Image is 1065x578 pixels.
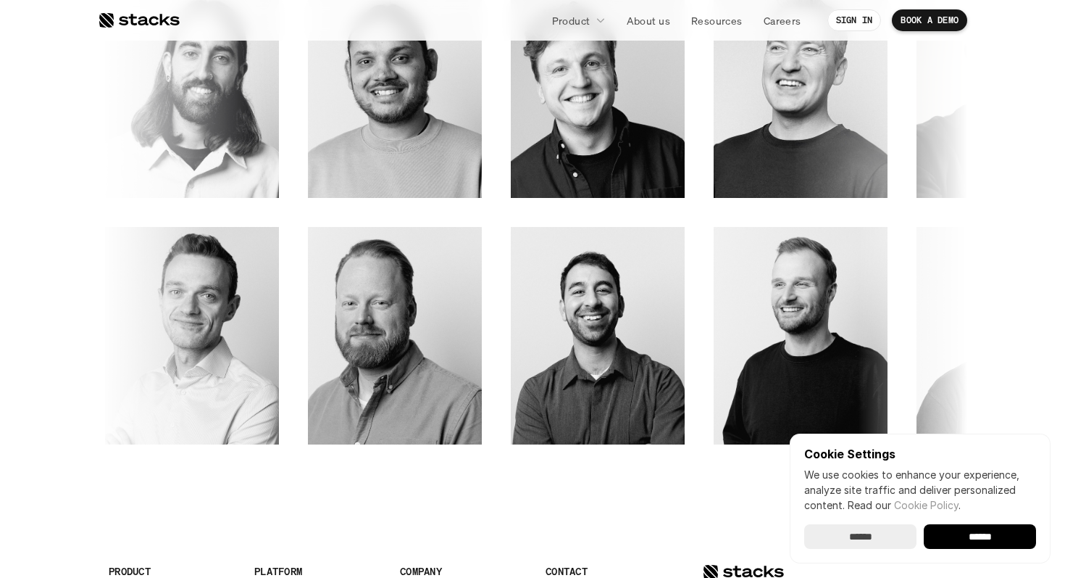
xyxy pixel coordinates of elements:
a: Cookie Policy [894,499,958,511]
p: Cookie Settings [804,448,1036,460]
a: Resources [682,7,751,33]
a: SIGN IN [827,9,882,31]
p: We use cookies to enhance your experience, analyze site traffic and deliver personalized content. [804,467,1036,513]
span: Read our . [848,499,961,511]
p: SIGN IN [836,15,873,25]
a: BOOK A DEMO [892,9,967,31]
p: Product [552,13,590,28]
a: Careers [755,7,810,33]
p: Careers [764,13,801,28]
p: Resources [691,13,743,28]
a: About us [618,7,679,33]
p: BOOK A DEMO [901,15,958,25]
p: About us [627,13,670,28]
